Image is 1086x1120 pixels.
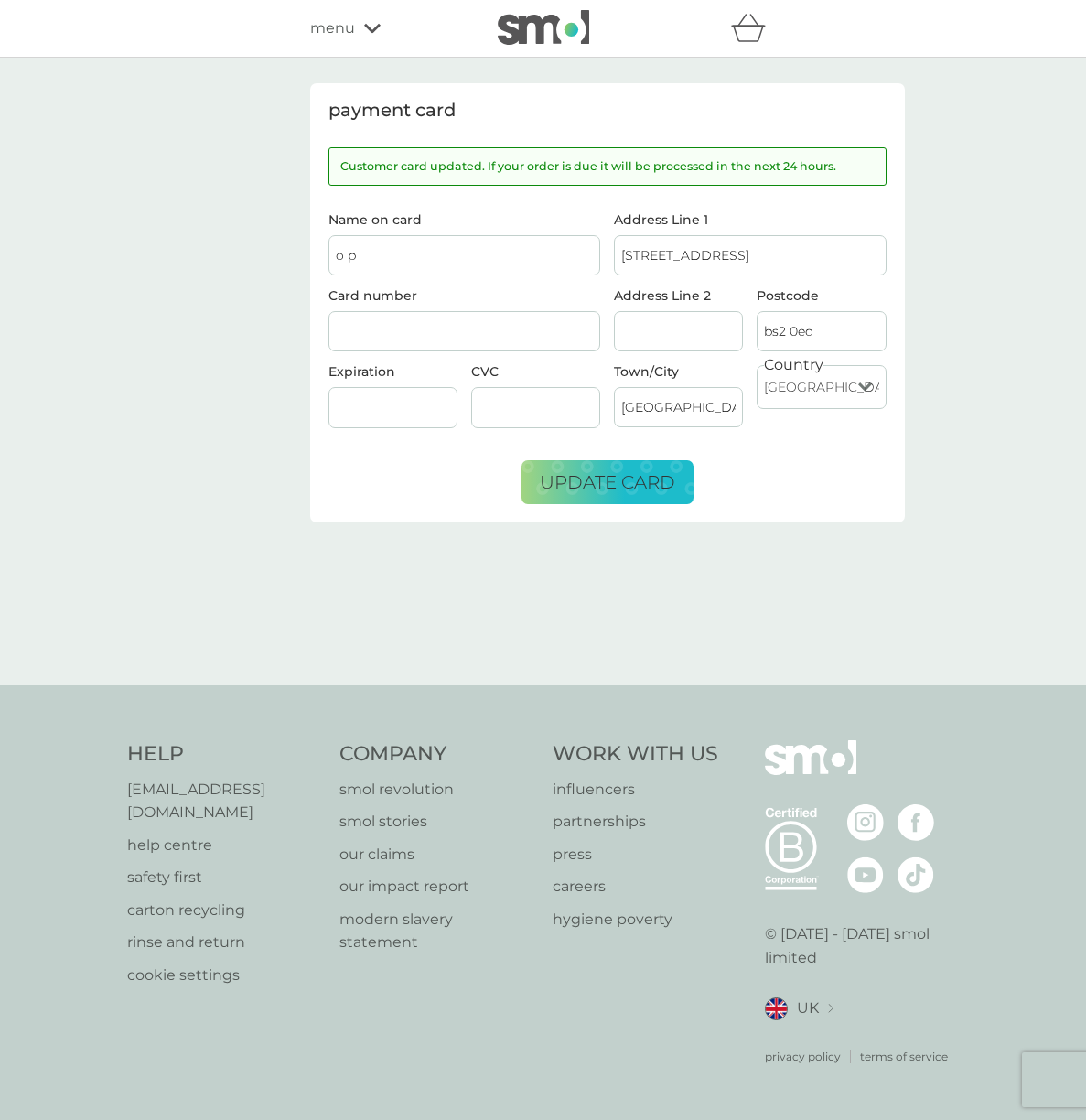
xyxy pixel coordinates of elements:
[553,843,718,867] a: press
[339,875,534,899] a: our impact report
[339,740,534,769] h4: Company
[336,324,594,339] iframe: Secure card number input frame
[127,778,322,824] a: [EMAIL_ADDRESS][DOMAIN_NAME]
[553,778,718,802] a: influencers
[127,931,322,954] a: rinse and return
[127,740,322,769] h4: Help
[521,460,694,504] button: update card
[614,213,887,226] label: Address Line 1
[553,740,718,769] h4: Work With Us
[127,964,322,987] a: cookie settings
[127,834,322,857] a: help centre
[731,10,777,47] div: basket
[498,10,589,45] img: smol
[765,997,788,1020] img: UK flag
[757,289,886,302] label: Postcode
[328,363,395,380] label: Expiration
[339,908,534,954] a: modern slavery statement
[614,289,743,302] label: Address Line 2
[328,147,887,186] div: Customer card updated. If your order is due it will be processed in the next 24 hours.
[127,866,322,889] a: safety first
[471,363,499,380] label: CVC
[765,740,856,802] img: smol
[553,908,718,932] a: hygiene poverty
[847,804,884,841] img: visit the smol Instagram page
[540,471,675,493] span: update card
[478,400,593,415] iframe: Secure CVC input frame
[553,875,718,899] a: careers
[339,778,534,802] a: smol revolution
[553,810,718,834] a: partnerships
[614,365,743,378] label: Town/City
[328,213,601,226] label: Name on card
[328,287,417,304] label: Card number
[860,1048,948,1065] a: terms of service
[336,400,450,415] iframe: Secure expiration date input frame
[339,810,534,834] a: smol stories
[765,1048,841,1065] a: privacy policy
[127,899,322,922] a: carton recycling
[339,843,534,867] a: our claims
[828,1004,833,1014] img: select a new location
[328,102,887,120] div: payment card
[765,922,960,969] p: © [DATE] - [DATE] smol limited
[310,16,355,40] span: menu
[898,856,934,893] img: visit the smol Tiktok page
[764,353,823,377] label: Country
[847,856,884,893] img: visit the smol Youtube page
[898,804,934,841] img: visit the smol Facebook page
[797,996,819,1020] span: UK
